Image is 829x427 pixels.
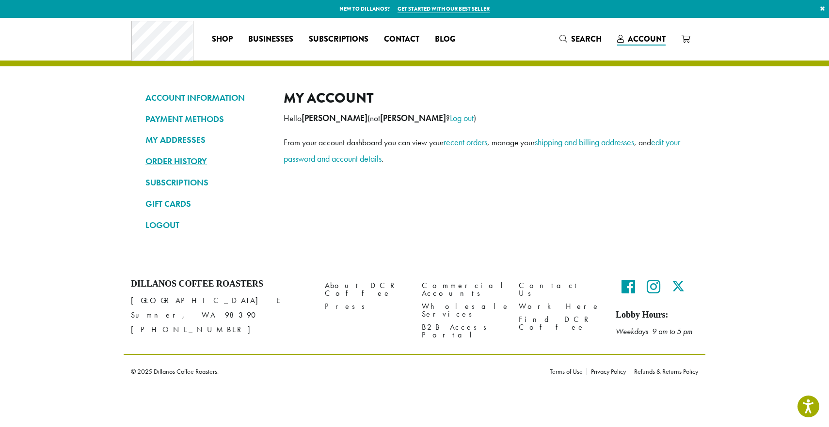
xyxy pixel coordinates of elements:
h4: Dillanos Coffee Roasters [131,279,310,290]
nav: Account pages [145,90,269,241]
a: Shop [204,31,240,47]
a: GIFT CARDS [145,196,269,212]
a: ORDER HISTORY [145,153,269,169]
a: Terms of Use [550,368,587,375]
strong: [PERSON_NAME] [380,113,446,123]
a: shipping and billing addresses [535,137,634,148]
p: [GEOGRAPHIC_DATA] E Sumner, WA 98390 [PHONE_NUMBER] [131,293,310,337]
a: Press [325,300,407,313]
span: Account [628,33,666,45]
a: Get started with our best seller [398,5,490,13]
span: Search [571,33,602,45]
a: Log out [450,112,474,123]
a: Find DCR Coffee [519,313,601,334]
span: Subscriptions [309,33,368,46]
a: MY ADDRESSES [145,132,269,148]
h2: My account [284,90,684,107]
a: PAYMENT METHODS [145,111,269,127]
a: Commercial Accounts [422,279,504,300]
a: Wholesale Services [422,300,504,321]
a: Refunds & Returns Policy [630,368,698,375]
a: About DCR Coffee [325,279,407,300]
a: LOGOUT [145,217,269,233]
p: © 2025 Dillanos Coffee Roasters. [131,368,535,375]
span: Businesses [248,33,293,46]
em: Weekdays 9 am to 5 pm [616,326,692,336]
a: recent orders [444,137,487,148]
p: Hello (not ? ) [284,110,684,126]
span: Contact [384,33,419,46]
a: ACCOUNT INFORMATION [145,90,269,106]
span: Shop [212,33,233,46]
a: B2B Access Portal [422,321,504,342]
strong: [PERSON_NAME] [302,113,367,123]
a: SUBSCRIPTIONS [145,174,269,191]
a: Search [552,31,609,47]
p: From your account dashboard you can view your , manage your , and . [284,134,684,167]
span: Blog [435,33,455,46]
a: Contact Us [519,279,601,300]
a: Privacy Policy [587,368,630,375]
a: Work Here [519,300,601,313]
h5: Lobby Hours: [616,310,698,320]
